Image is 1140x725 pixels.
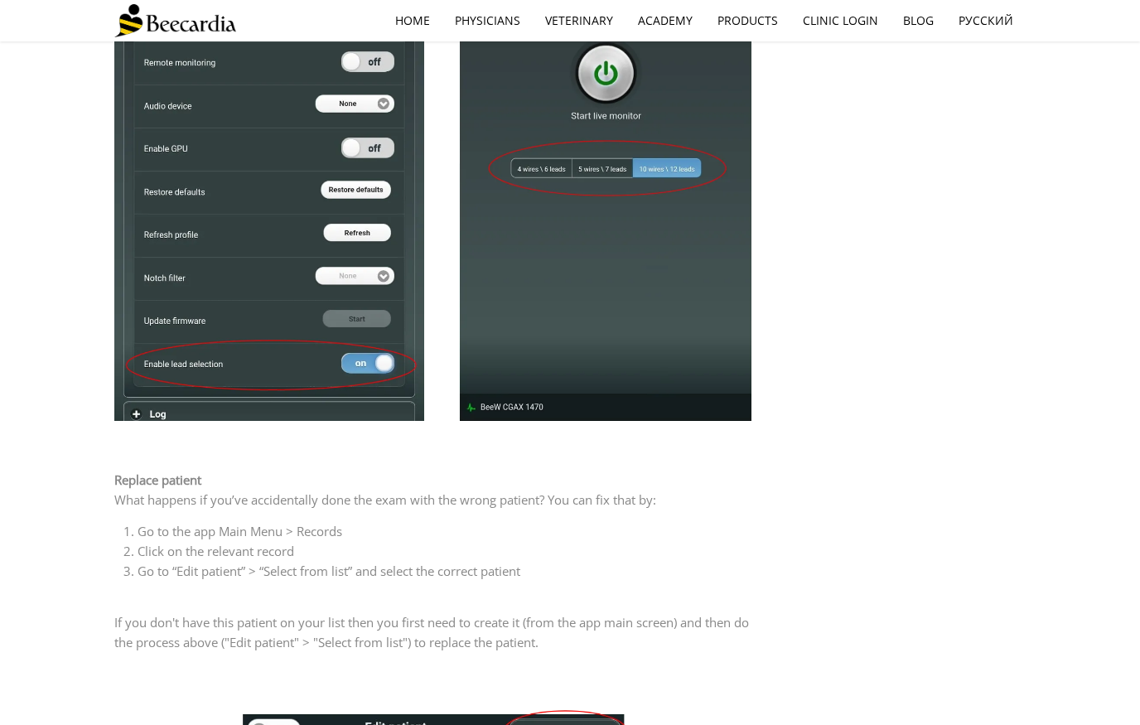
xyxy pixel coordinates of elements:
[442,2,533,40] a: Physicians
[790,2,891,40] a: Clinic Login
[114,471,201,488] span: Replace patient
[114,490,752,510] p: What happens if you’ve accidentally done the exam with the wrong patient? You can fix that by:
[114,4,236,37] img: Beecardia
[383,2,442,40] a: home
[946,2,1026,40] a: Русский
[114,612,752,652] p: If you don't have this patient on your list then you first need to create it (from the app main s...
[138,521,752,541] li: Go to the app Main Menu > Records
[533,2,626,40] a: Veterinary
[626,2,705,40] a: Academy
[138,561,752,581] li: Go to “Edit patient” > “Select from list” and select the correct patient
[891,2,946,40] a: Blog
[705,2,790,40] a: Products
[138,541,752,561] li: Click on the relevant record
